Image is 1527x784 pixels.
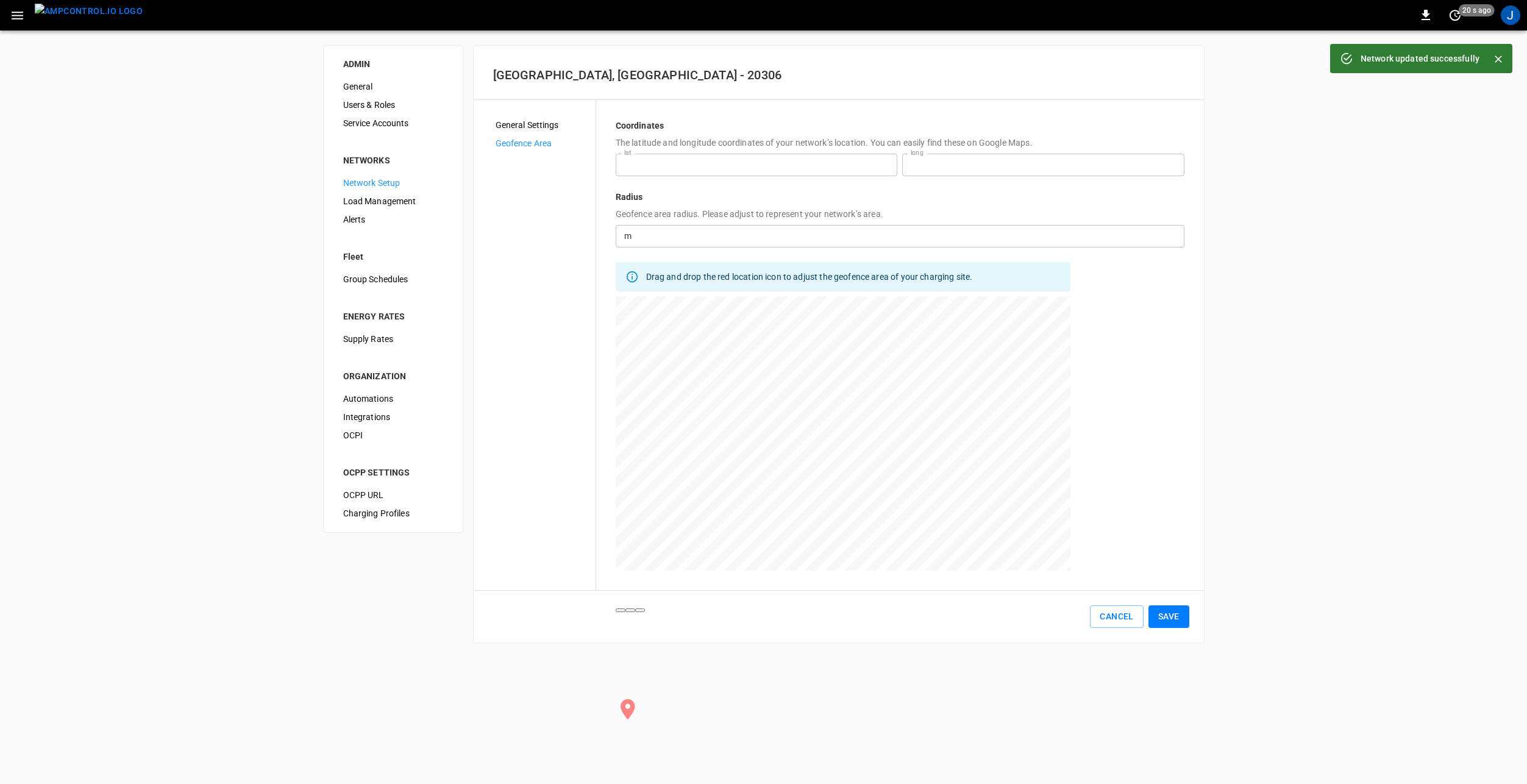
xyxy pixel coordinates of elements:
div: ENERGY RATES [343,310,443,323]
button: Zoom in [616,608,625,612]
span: Geofence Area [496,137,586,150]
div: Map marker [615,697,1070,725]
canvas: Map [616,296,1070,571]
span: OCPI [343,429,443,442]
button: Reset bearing to north [635,608,645,612]
div: ADMIN [343,58,443,70]
button: Cancel [1090,605,1143,628]
span: General [343,80,443,93]
div: profile-icon [1501,5,1520,25]
span: Network Setup [343,177,443,190]
div: Fleet [343,251,443,263]
div: Network updated successfully [1361,48,1479,69]
div: Group Schedules [333,270,453,288]
div: NETWORKS [343,154,443,166]
p: Drag and drop the red location icon to adjust the geofence area of your charging site. [646,271,973,283]
div: Geofence Area [486,134,596,152]
div: OCPP URL [333,486,453,504]
span: Users & Roles [343,99,443,112]
div: Users & Roles [333,96,453,114]
img: ampcontrol.io logo [35,4,143,19]
div: ORGANIZATION [343,370,443,382]
div: Network Setup [333,174,453,192]
label: long [911,148,924,158]
div: Integrations [333,408,453,426]
span: Supply Rates [343,333,443,346]
div: General [333,77,453,96]
span: Integrations [343,411,443,424]
button: Save [1148,605,1189,628]
span: Alerts [343,213,443,226]
div: Charging Profiles [333,504,453,522]
button: set refresh interval [1445,5,1465,25]
div: OCPI [333,426,453,444]
span: 20 s ago [1459,4,1495,16]
span: Automations [343,393,443,405]
p: Radius [616,191,1184,203]
div: Supply Rates [333,330,453,348]
h6: [GEOGRAPHIC_DATA], [GEOGRAPHIC_DATA] - 20306 [493,65,1184,85]
p: Coordinates [616,119,1184,132]
button: Zoom out [625,608,635,612]
span: Charging Profiles [343,507,443,520]
div: General Settings [486,116,596,134]
div: Alerts [333,210,453,229]
p: The latitude and longitude coordinates of your network’s location. You can easily find these on G... [616,137,1184,149]
div: Load Management [333,192,453,210]
span: Group Schedules [343,273,443,286]
span: Service Accounts [343,117,443,130]
label: lat [624,148,632,158]
p: m [624,230,632,243]
div: OCPP SETTINGS [343,466,443,479]
p: Geofence area radius. Please adjust to represent your network’s area. [616,208,1184,220]
div: Automations [333,390,453,408]
button: Close [1489,50,1507,68]
span: Load Management [343,195,443,208]
div: Service Accounts [333,114,453,132]
span: General Settings [496,119,586,132]
span: OCPP URL [343,489,443,502]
